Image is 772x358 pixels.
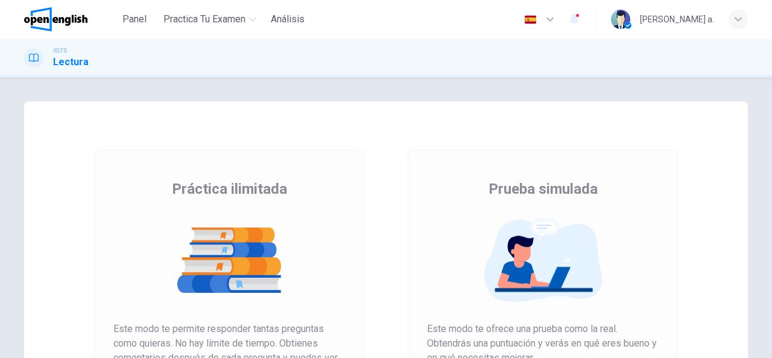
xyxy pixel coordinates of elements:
span: Prueba simulada [489,179,598,199]
a: OpenEnglish logo [24,7,115,31]
div: [PERSON_NAME] a. [640,12,714,27]
img: OpenEnglish logo [24,7,87,31]
img: Profile picture [611,10,630,29]
span: Panel [122,12,147,27]
button: Análisis [266,8,309,30]
span: Practica tu examen [163,12,245,27]
span: IELTS [53,46,67,55]
span: Análisis [271,12,305,27]
button: Practica tu examen [159,8,261,30]
button: Panel [115,8,154,30]
img: es [523,15,538,24]
span: Práctica ilimitada [172,179,287,199]
h1: Lectura [53,55,89,69]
